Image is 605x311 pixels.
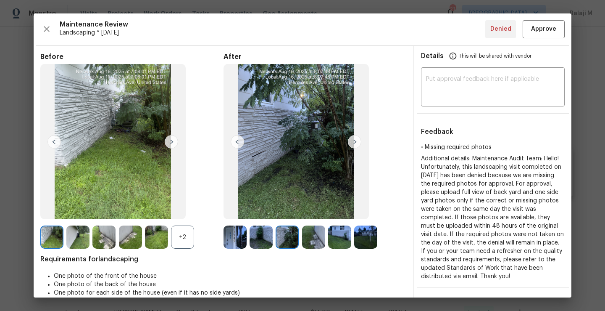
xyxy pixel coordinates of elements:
[47,135,61,149] img: left-chevron-button-url
[523,20,565,38] button: Approve
[348,135,361,149] img: right-chevron-button-url
[459,46,531,66] span: This will be shared with vendor
[40,53,224,61] span: Before
[54,289,407,297] li: One photo for each side of the house (even if it has no side yards)
[531,24,556,35] span: Approve
[421,46,444,66] span: Details
[54,272,407,280] li: One photo of the front of the house
[165,135,178,149] img: right-chevron-button-url
[421,128,453,135] span: Feedback
[54,280,407,289] li: One photo of the back of the house
[60,29,485,37] span: Landscaping * [DATE]
[421,144,492,150] span: • Missing required photos
[40,255,407,263] span: Requirements for landscaping
[60,20,485,29] span: Maintenance Review
[421,156,564,279] span: Additional details: Maintenance Audit Team: Hello! Unfortunately, this landscaping visit complete...
[224,53,407,61] span: After
[171,226,194,249] div: +2
[231,135,244,149] img: left-chevron-button-url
